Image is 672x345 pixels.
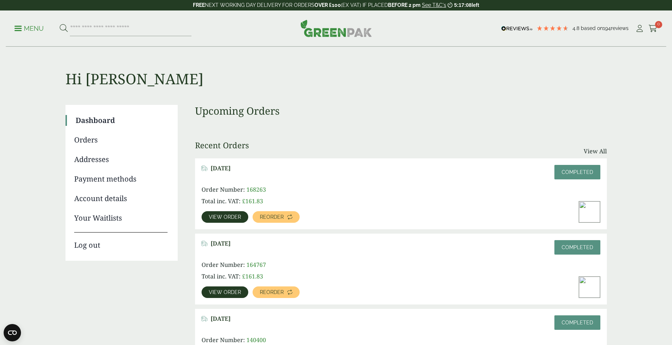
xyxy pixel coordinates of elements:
a: Your Waitlists [74,213,168,223]
span: £ [242,197,245,205]
span: Based on [581,25,603,31]
span: [DATE] [211,315,231,322]
span: Order Number: [202,186,245,193]
i: Cart [648,25,658,32]
span: left [472,2,479,8]
div: 4.78 Stars [536,25,569,31]
span: Total inc. VAT: [202,197,241,205]
bdi: 161.83 [242,197,263,205]
span: Reorder [260,214,284,220]
h3: Upcoming Orders [195,105,607,117]
bdi: 161.83 [242,272,263,280]
span: 164767 [246,261,266,269]
span: £ [242,272,245,280]
span: Order Number: [202,336,245,344]
img: GreenPak Supplies [300,20,372,37]
a: Orders [74,135,168,145]
strong: OVER £100 [314,2,341,8]
i: My Account [635,25,644,32]
span: Total inc. VAT: [202,272,241,280]
img: REVIEWS.io [501,26,533,31]
span: 5:17:08 [454,2,472,8]
span: Completed [562,244,593,250]
a: Account details [74,193,168,204]
h1: Hi [PERSON_NAME] [65,47,607,88]
span: 4.8 [572,25,581,31]
a: See T&C's [422,2,446,8]
span: reviews [611,25,629,31]
span: 168263 [246,186,266,193]
span: [DATE] [211,240,231,247]
a: Reorder [253,286,300,298]
a: Addresses [74,154,168,165]
span: Completed [562,169,593,175]
a: Reorder [253,211,300,223]
a: Payment methods [74,174,168,184]
h3: Recent Orders [195,140,249,150]
strong: FREE [193,2,205,8]
span: 194 [603,25,611,31]
span: 140400 [246,336,266,344]
span: View order [209,290,241,295]
a: Menu [14,24,44,31]
span: Completed [562,320,593,325]
img: IMG_4529-300x200.jpg [579,277,600,298]
button: Open CMP widget [4,324,21,341]
span: View order [209,214,241,220]
a: View All [584,147,607,156]
a: 0 [648,23,658,34]
span: Order Number: [202,261,245,269]
img: IMG_4529-300x200.jpg [579,201,600,222]
a: Dashboard [76,115,168,126]
a: Log out [74,232,168,251]
span: 0 [655,21,662,28]
a: View order [202,286,248,298]
a: View order [202,211,248,223]
strong: BEFORE 2 pm [388,2,420,8]
span: Reorder [260,290,284,295]
span: [DATE] [211,165,231,172]
p: Menu [14,24,44,33]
